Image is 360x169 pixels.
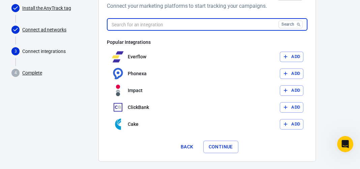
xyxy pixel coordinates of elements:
[128,70,147,77] p: Phonexa
[22,48,93,55] p: Connect integrations
[128,121,139,128] p: Cake
[128,87,143,94] p: Impact
[280,102,303,113] button: Add
[107,2,305,10] h6: Connect your marketing platforms to start tracking your campaigns.
[280,52,303,62] button: Add
[280,85,303,96] button: Add
[278,21,303,28] button: Search
[128,53,146,60] p: Everflow
[107,18,276,31] input: Search for an integration
[112,51,124,62] img: Everflow
[337,136,353,152] iframe: Intercom live chat
[107,39,307,46] h6: Popular Integrations
[22,69,42,77] a: Complete
[128,104,149,111] p: ClickBank
[22,5,71,12] a: Install the AnyTrack tag
[14,49,17,54] text: 3
[112,102,124,113] img: ClickBank
[112,85,124,96] img: Impact
[203,141,238,153] button: Continue
[176,141,198,153] button: Back
[280,119,303,130] button: Add
[22,26,66,33] a: Connect ad networks
[112,118,124,130] img: Cake
[14,71,17,75] text: 4
[280,68,303,79] button: Add
[112,68,124,79] img: Phonexa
